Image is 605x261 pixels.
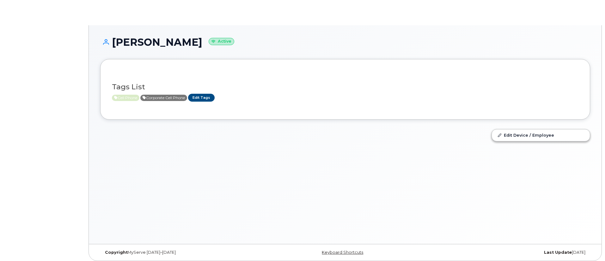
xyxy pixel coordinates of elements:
[427,250,590,255] div: [DATE]
[188,94,215,102] a: Edit Tags
[112,95,139,101] span: Active
[140,95,187,101] span: Active
[492,129,590,141] a: Edit Device / Employee
[100,37,590,48] h1: [PERSON_NAME]
[105,250,128,255] strong: Copyright
[100,250,264,255] div: MyServe [DATE]–[DATE]
[544,250,572,255] strong: Last Update
[209,38,234,45] small: Active
[112,83,578,91] h3: Tags List
[322,250,363,255] a: Keyboard Shortcuts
